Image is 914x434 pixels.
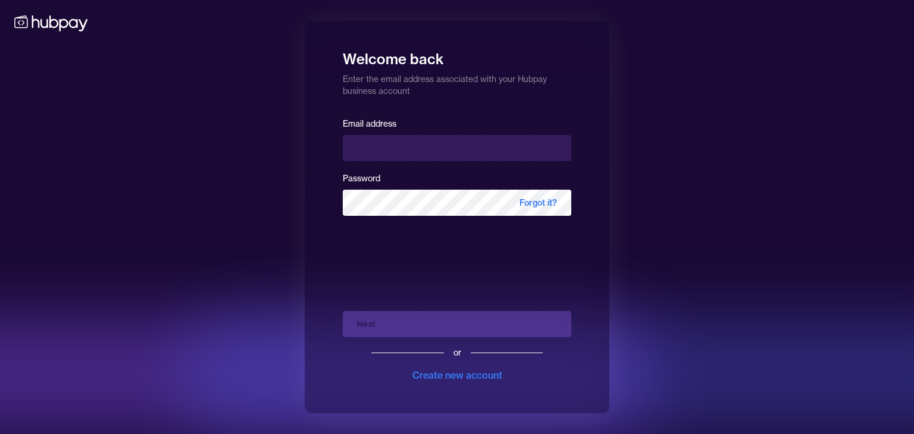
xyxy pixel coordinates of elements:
h1: Welcome back [343,42,571,68]
div: or [453,347,461,358]
label: Email address [343,118,396,129]
label: Password [343,173,380,184]
p: Enter the email address associated with your Hubpay business account [343,68,571,97]
div: Create new account [412,368,502,382]
span: Forgot it? [505,190,571,216]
